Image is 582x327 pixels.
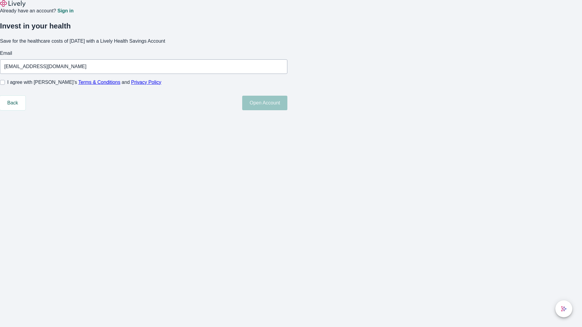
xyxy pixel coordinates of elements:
a: Sign in [57,8,73,13]
span: I agree with [PERSON_NAME]’s and [7,79,161,86]
button: chat [555,300,572,317]
svg: Lively AI Assistant [561,306,567,312]
a: Terms & Conditions [78,80,120,85]
a: Privacy Policy [131,80,162,85]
